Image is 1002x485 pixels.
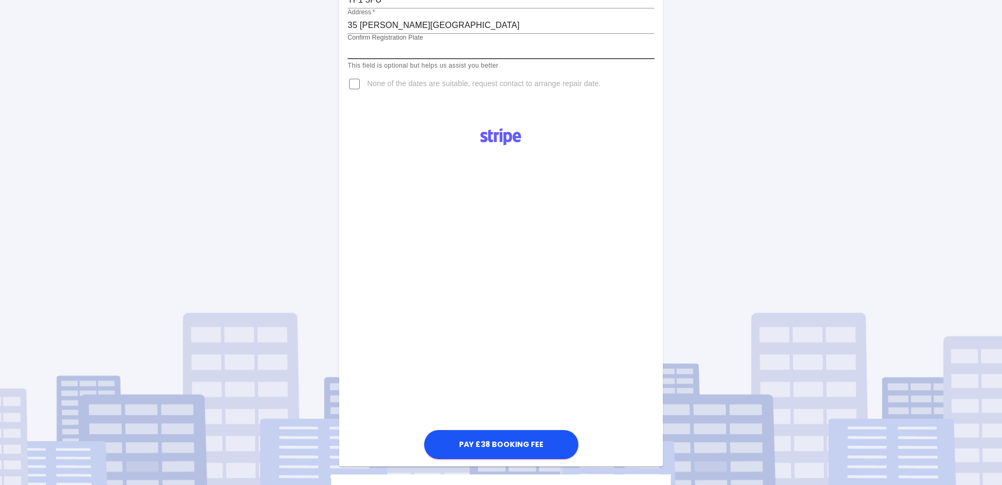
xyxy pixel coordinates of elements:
[424,430,578,459] button: Pay £38 Booking Fee
[474,124,527,150] img: Logo
[348,61,654,71] p: This field is optional but helps us assist you better
[367,79,601,89] span: None of the dates are suitable, request contact to arrange repair date.
[348,33,423,42] label: Confirm Registration Plate
[348,8,375,17] label: Address
[422,153,580,427] iframe: Secure payment input frame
